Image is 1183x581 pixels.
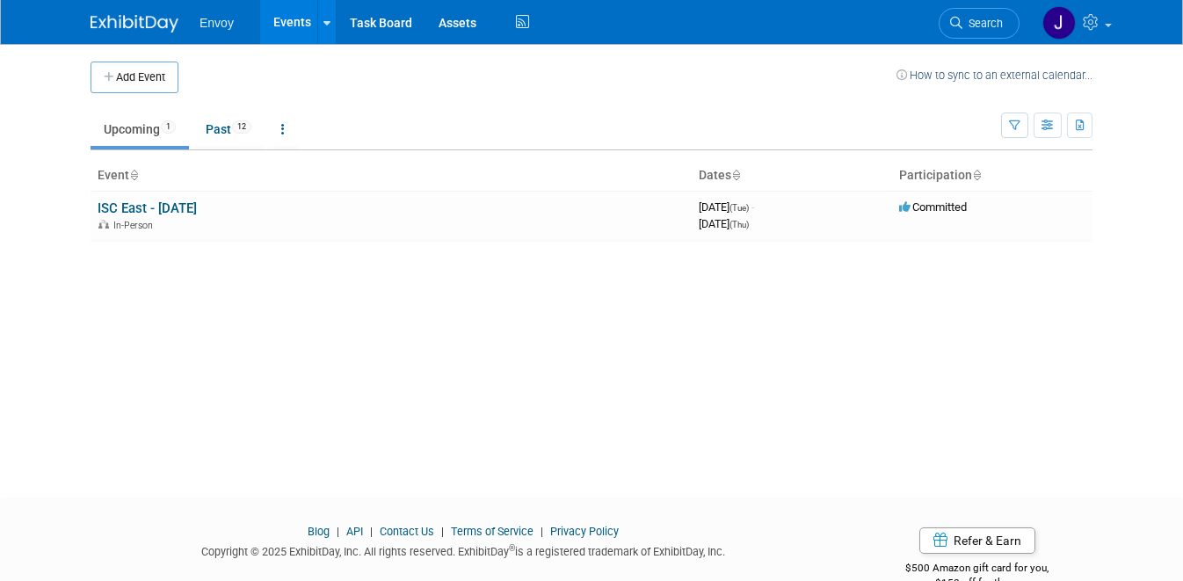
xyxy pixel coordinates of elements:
[962,17,1003,30] span: Search
[192,113,265,146] a: Past12
[939,8,1020,39] a: Search
[729,220,749,229] span: (Thu)
[972,168,981,182] a: Sort by Participation Type
[91,161,692,191] th: Event
[509,543,515,553] sup: ®
[451,525,533,538] a: Terms of Service
[91,540,836,560] div: Copyright © 2025 ExhibitDay, Inc. All rights reserved. ExhibitDay is a registered trademark of Ex...
[699,200,754,214] span: [DATE]
[161,120,176,134] span: 1
[699,217,749,230] span: [DATE]
[919,527,1035,554] a: Refer & Earn
[729,203,749,213] span: (Tue)
[98,200,197,216] a: ISC East - [DATE]
[751,200,754,214] span: -
[899,200,967,214] span: Committed
[113,220,158,231] span: In-Person
[91,62,178,93] button: Add Event
[1042,6,1076,40] img: Joanna Zerga
[332,525,344,538] span: |
[200,16,234,30] span: Envoy
[346,525,363,538] a: API
[550,525,619,538] a: Privacy Policy
[129,168,138,182] a: Sort by Event Name
[892,161,1092,191] th: Participation
[536,525,548,538] span: |
[91,113,189,146] a: Upcoming1
[380,525,434,538] a: Contact Us
[91,15,178,33] img: ExhibitDay
[692,161,892,191] th: Dates
[731,168,740,182] a: Sort by Start Date
[896,69,1092,82] a: How to sync to an external calendar...
[366,525,377,538] span: |
[232,120,251,134] span: 12
[98,220,109,229] img: In-Person Event
[437,525,448,538] span: |
[308,525,330,538] a: Blog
